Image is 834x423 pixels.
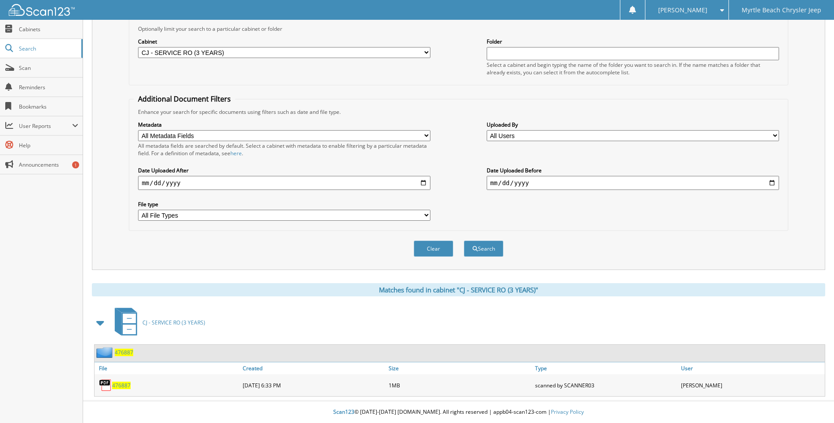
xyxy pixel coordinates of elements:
[19,26,78,33] span: Cabinets
[19,84,78,91] span: Reminders
[386,376,532,394] div: 1MB
[19,142,78,149] span: Help
[138,176,430,190] input: start
[9,4,75,16] img: scan123-logo-white.svg
[487,176,779,190] input: end
[742,7,821,13] span: Myrtle Beach Chrysler Jeep
[464,241,503,257] button: Search
[142,319,205,326] span: CJ - SERVICE RO (3 YEARS)
[487,38,779,45] label: Folder
[533,376,679,394] div: scanned by SCANNER03
[115,349,133,356] a: 476887
[551,408,584,416] a: Privacy Policy
[83,401,834,423] div: © [DATE]-[DATE] [DOMAIN_NAME]. All rights reserved | appb04-scan123-com |
[134,108,783,116] div: Enhance your search for specific documents using filters such as date and file type.
[19,45,77,52] span: Search
[333,408,354,416] span: Scan123
[487,61,779,76] div: Select a cabinet and begin typing the name of the folder you want to search in. If the name match...
[240,362,386,374] a: Created
[230,150,242,157] a: here
[414,241,453,257] button: Clear
[679,376,825,394] div: [PERSON_NAME]
[109,305,205,340] a: CJ - SERVICE RO (3 YEARS)
[138,38,430,45] label: Cabinet
[19,161,78,168] span: Announcements
[487,167,779,174] label: Date Uploaded Before
[138,167,430,174] label: Date Uploaded After
[99,379,112,392] img: PDF.png
[138,121,430,128] label: Metadata
[134,94,235,104] legend: Additional Document Filters
[679,362,825,374] a: User
[96,347,115,358] img: folder2.png
[138,201,430,208] label: File type
[95,362,240,374] a: File
[134,25,783,33] div: Optionally limit your search to a particular cabinet or folder
[658,7,707,13] span: [PERSON_NAME]
[138,142,430,157] div: All metadata fields are searched by default. Select a cabinet with metadata to enable filtering b...
[19,103,78,110] span: Bookmarks
[112,382,131,389] a: 476887
[386,362,532,374] a: Size
[72,161,79,168] div: 1
[533,362,679,374] a: Type
[240,376,386,394] div: [DATE] 6:33 PM
[19,64,78,72] span: Scan
[19,122,72,130] span: User Reports
[92,283,825,296] div: Matches found in cabinet "CJ - SERVICE RO (3 YEARS)"
[487,121,779,128] label: Uploaded By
